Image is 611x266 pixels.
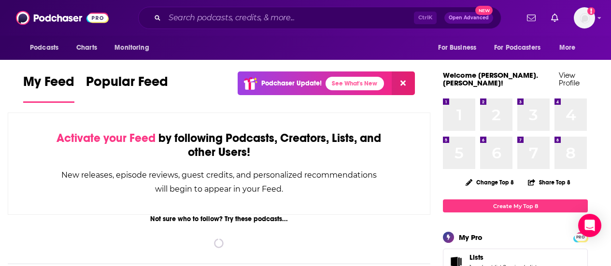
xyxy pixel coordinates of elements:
div: Open Intercom Messenger [578,214,601,237]
span: PRO [575,234,586,241]
button: Open AdvancedNew [444,12,493,24]
a: Popular Feed [86,73,168,103]
a: Welcome [PERSON_NAME].[PERSON_NAME]! [443,70,538,87]
span: New [475,6,493,15]
svg: Add a profile image [587,7,595,15]
button: open menu [553,39,588,57]
a: My Feed [23,73,74,103]
a: PRO [575,233,586,240]
button: open menu [108,39,161,57]
button: Share Top 8 [527,173,571,192]
img: Podchaser - Follow, Share and Rate Podcasts [16,9,109,27]
a: Lists [469,253,540,262]
button: open menu [431,39,488,57]
a: View Profile [559,70,580,87]
span: My Feed [23,73,74,96]
span: Activate your Feed [57,131,156,145]
span: For Business [438,41,476,55]
span: Podcasts [30,41,58,55]
div: Not sure who to follow? Try these podcasts... [8,215,430,223]
img: User Profile [574,7,595,28]
span: Lists [469,253,483,262]
a: Show notifications dropdown [523,10,540,26]
a: Charts [70,39,103,57]
div: My Pro [459,233,483,242]
p: Podchaser Update! [261,79,322,87]
span: Charts [76,41,97,55]
a: Show notifications dropdown [547,10,562,26]
div: Search podcasts, credits, & more... [138,7,501,29]
span: Monitoring [114,41,149,55]
span: Logged in as amanda.moss [574,7,595,28]
button: Show profile menu [574,7,595,28]
div: New releases, episode reviews, guest credits, and personalized recommendations will begin to appe... [57,168,382,196]
button: open menu [23,39,71,57]
button: open menu [488,39,554,57]
a: Create My Top 8 [443,199,588,212]
a: See What's New [326,77,384,90]
span: More [559,41,576,55]
input: Search podcasts, credits, & more... [165,10,414,26]
span: Popular Feed [86,73,168,96]
span: Ctrl K [414,12,437,24]
span: Open Advanced [449,15,489,20]
span: For Podcasters [494,41,540,55]
button: Change Top 8 [460,176,520,188]
div: by following Podcasts, Creators, Lists, and other Users! [57,131,382,159]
